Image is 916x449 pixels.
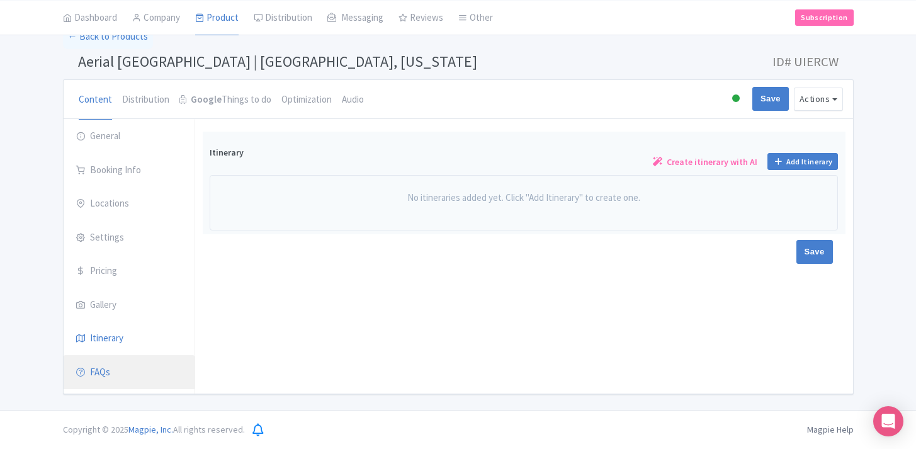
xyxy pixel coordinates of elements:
[807,424,854,435] a: Magpie Help
[64,254,195,289] a: Pricing
[730,89,742,109] div: Active
[281,80,332,120] a: Optimization
[64,288,195,323] a: Gallery
[64,186,195,222] a: Locations
[794,88,843,111] button: Actions
[122,80,169,120] a: Distribution
[342,80,364,120] a: Audio
[772,49,839,74] span: ID# UIERCW
[79,80,112,120] a: Content
[767,153,838,170] a: Add Itinerary
[64,355,195,390] a: FAQs
[64,321,195,356] a: Itinerary
[796,240,833,264] input: Save
[752,87,789,111] input: Save
[667,156,757,169] span: Create itinerary with AI
[873,406,903,436] div: Open Intercom Messenger
[64,220,195,256] a: Settings
[210,146,244,159] label: Itinerary
[191,93,222,107] strong: Google
[78,52,477,71] span: Aerial [GEOGRAPHIC_DATA] | [GEOGRAPHIC_DATA], [US_STATE]
[128,424,173,435] span: Magpie, Inc.
[64,119,195,154] a: General
[63,25,153,49] a: ← Back to Products
[795,9,853,25] a: Subscription
[55,423,252,436] div: Copyright © 2025 All rights reserved.
[653,155,757,169] a: Create itinerary with AI
[64,153,195,188] a: Booking Info
[179,80,271,120] a: GoogleThings to do
[210,191,838,205] p: No itineraries added yet. Click "Add Itinerary" to create one.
